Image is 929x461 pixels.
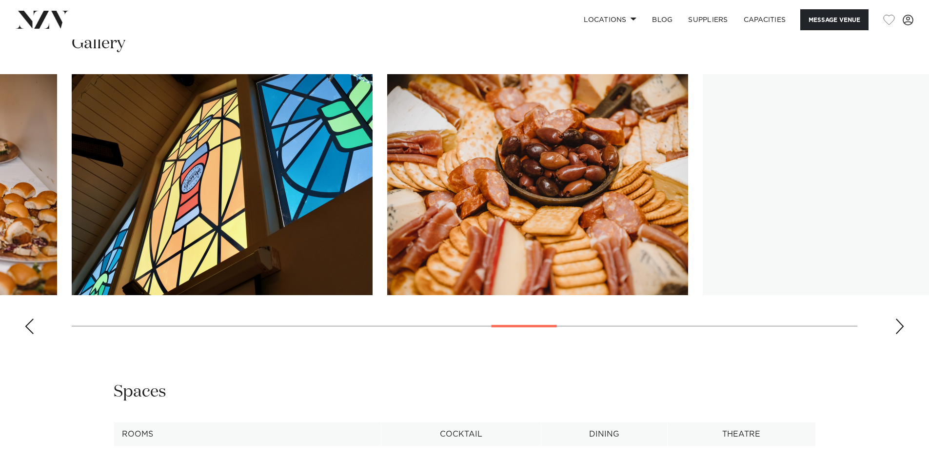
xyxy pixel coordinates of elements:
a: Capacities [736,9,794,30]
a: Locations [576,9,644,30]
h2: Gallery [72,33,125,55]
th: Cocktail [381,422,541,446]
a: BLOG [644,9,680,30]
h2: Spaces [114,381,166,403]
img: nzv-logo.png [16,11,69,28]
th: Rooms [114,422,381,446]
a: SUPPLIERS [680,9,735,30]
swiper-slide: 18 / 30 [387,74,688,295]
th: Dining [541,422,667,446]
swiper-slide: 17 / 30 [72,74,373,295]
th: Theatre [668,422,815,446]
button: Message Venue [800,9,869,30]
